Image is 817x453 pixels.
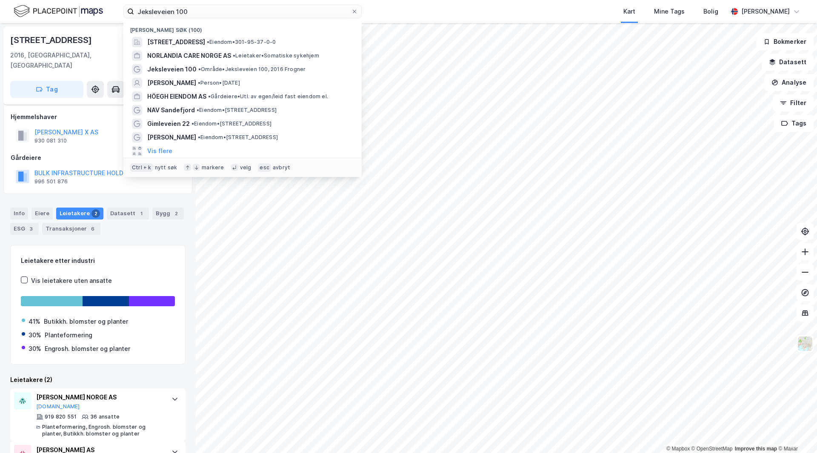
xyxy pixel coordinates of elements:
[45,330,92,340] div: Planteformering
[198,80,240,86] span: Person • [DATE]
[36,392,163,402] div: [PERSON_NAME] NORGE AS
[741,6,790,17] div: [PERSON_NAME]
[29,330,41,340] div: 30%
[89,225,97,233] div: 6
[797,336,813,352] img: Z
[21,256,175,266] div: Leietakere etter industri
[233,52,319,59] span: Leietaker • Somatiske sykehjem
[773,94,814,111] button: Filter
[756,33,814,50] button: Bokmerker
[198,80,200,86] span: •
[147,37,205,47] span: [STREET_ADDRESS]
[258,163,271,172] div: esc
[191,120,271,127] span: Eiendom • [STREET_ADDRESS]
[31,276,112,286] div: Vis leietakere uten ansatte
[147,64,197,74] span: Jeksleveien 100
[42,424,163,437] div: Planteformering, Engrosh. blomster og planter, Butikkh. blomster og planter
[198,134,200,140] span: •
[36,403,80,410] button: [DOMAIN_NAME]
[774,412,817,453] div: Kontrollprogram for chat
[123,20,362,35] div: [PERSON_NAME] søk (100)
[691,446,733,452] a: OpenStreetMap
[233,52,235,59] span: •
[774,115,814,132] button: Tags
[29,316,40,327] div: 41%
[172,209,180,218] div: 2
[10,50,137,71] div: 2016, [GEOGRAPHIC_DATA], [GEOGRAPHIC_DATA]
[107,208,149,219] div: Datasett
[147,132,196,142] span: [PERSON_NAME]
[10,223,39,235] div: ESG
[147,78,196,88] span: [PERSON_NAME]
[147,51,231,61] span: NORLANDIA CARE NORGE AS
[134,5,351,18] input: Søk på adresse, matrikkel, gårdeiere, leietakere eller personer
[654,6,685,17] div: Mine Tags
[10,33,94,47] div: [STREET_ADDRESS]
[14,4,103,19] img: logo.f888ab2527a4732fd821a326f86c7f29.svg
[147,119,190,129] span: Gimleveien 22
[45,413,77,420] div: 919 820 551
[623,6,635,17] div: Kart
[44,316,128,327] div: Butikkh. blomster og planter
[735,446,777,452] a: Improve this map
[152,208,184,219] div: Bygg
[666,446,690,452] a: Mapbox
[11,112,185,122] div: Hjemmelshaver
[130,163,153,172] div: Ctrl + k
[202,164,224,171] div: markere
[147,91,206,102] span: HÖEGH EIENDOM AS
[137,209,146,218] div: 1
[208,93,328,100] span: Gårdeiere • Utl. av egen/leid fast eiendom el.
[31,208,53,219] div: Eiere
[34,137,67,144] div: 930 081 310
[191,120,194,127] span: •
[10,375,186,385] div: Leietakere (2)
[10,208,28,219] div: Info
[45,344,130,354] div: Engrosh. blomster og planter
[27,225,35,233] div: 3
[91,209,100,218] div: 2
[240,164,251,171] div: velg
[703,6,718,17] div: Bolig
[198,66,306,73] span: Område • Jeksleveien 100, 2016 Frogner
[10,81,83,98] button: Tag
[207,39,276,46] span: Eiendom • 301-95-37-0-0
[198,66,201,72] span: •
[197,107,199,113] span: •
[208,93,211,100] span: •
[764,74,814,91] button: Analyse
[762,54,814,71] button: Datasett
[90,413,120,420] div: 36 ansatte
[155,164,177,171] div: nytt søk
[147,146,172,156] button: Vis flere
[42,223,100,235] div: Transaksjoner
[11,153,185,163] div: Gårdeiere
[29,344,41,354] div: 30%
[197,107,277,114] span: Eiendom • [STREET_ADDRESS]
[774,412,817,453] iframe: Chat Widget
[147,105,195,115] span: NAV Sandefjord
[34,178,68,185] div: 996 501 876
[273,164,290,171] div: avbryt
[207,39,209,45] span: •
[198,134,278,141] span: Eiendom • [STREET_ADDRESS]
[56,208,103,219] div: Leietakere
